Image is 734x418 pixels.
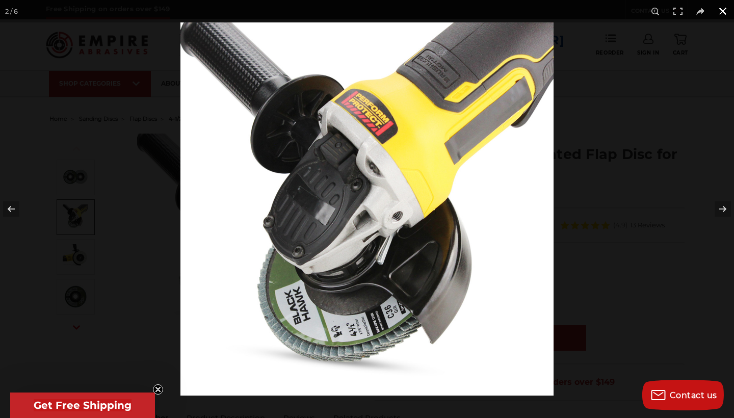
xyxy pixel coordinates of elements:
span: Contact us [670,390,717,400]
img: angle-grinder-aluminum-flap-disc__45459.1666362051.jpg [180,22,554,396]
div: Get Free ShippingClose teaser [10,393,155,418]
button: Close teaser [153,384,163,395]
span: Get Free Shipping [34,399,132,411]
button: Next (arrow right) [698,184,734,234]
button: Contact us [642,380,724,410]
